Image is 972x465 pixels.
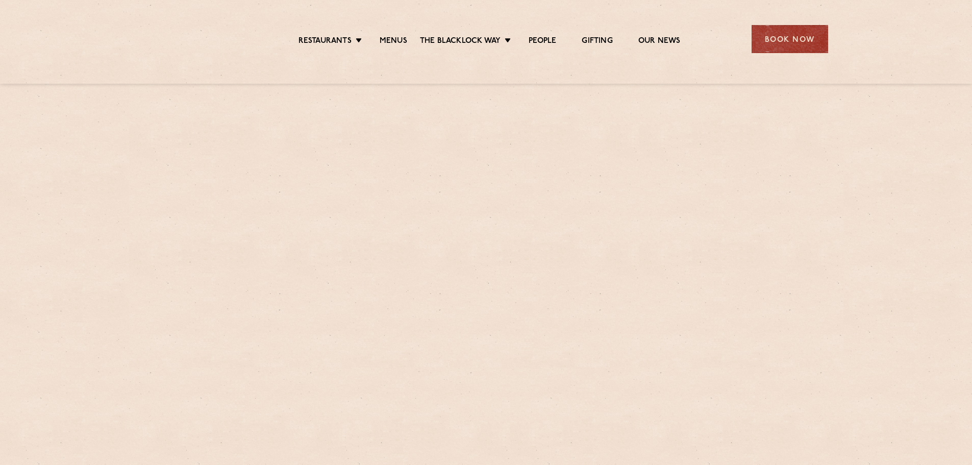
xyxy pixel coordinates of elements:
[298,36,352,47] a: Restaurants
[582,36,612,47] a: Gifting
[144,10,233,68] img: svg%3E
[752,25,828,53] div: Book Now
[380,36,407,47] a: Menus
[529,36,556,47] a: People
[638,36,681,47] a: Our News
[420,36,501,47] a: The Blacklock Way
